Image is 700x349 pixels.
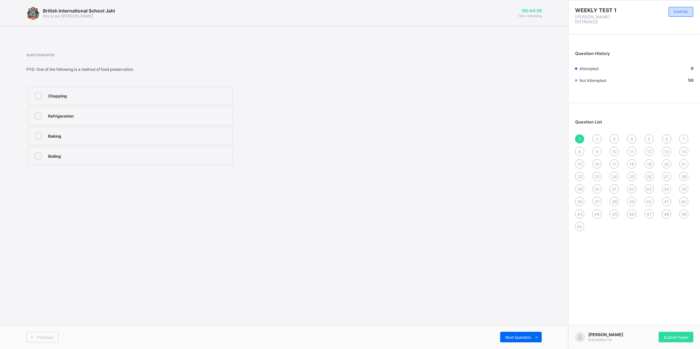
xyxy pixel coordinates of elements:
[505,335,531,340] span: Next Question
[579,149,581,154] span: 8
[648,137,650,142] span: 5
[664,149,669,154] span: 13
[588,338,612,342] span: BIS/ADMS/116
[579,137,581,142] span: 1
[588,332,623,337] span: [PERSON_NAME]
[579,78,606,83] span: Not Attempted
[664,212,669,217] span: 48
[612,199,617,204] span: 38
[595,162,599,167] span: 16
[577,174,582,179] span: 22
[595,174,599,179] span: 23
[674,10,688,13] span: STARTED
[575,14,634,24] span: [PERSON_NAME] ENTRANCE
[647,212,652,217] span: 47
[664,335,688,340] span: Submit Paper
[26,67,374,72] div: PVS: One of the following is a method of food preservation
[682,174,686,179] span: 28
[613,137,616,142] span: 3
[612,149,617,154] span: 10
[595,187,600,192] span: 30
[577,212,582,217] span: 43
[48,152,229,159] div: Boiling
[43,13,93,18] span: this is our [PERSON_NAME]
[612,212,617,217] span: 45
[612,162,617,167] span: 17
[595,212,600,217] span: 44
[683,137,685,142] span: 7
[647,162,651,167] span: 19
[517,14,542,18] span: Time remaining
[578,162,582,167] span: 15
[579,66,598,71] span: Attempted
[682,187,686,192] span: 35
[595,199,599,204] span: 37
[48,112,229,119] div: Refrigeration
[629,187,634,192] span: 32
[612,174,617,179] span: 24
[596,149,598,154] span: 9
[629,199,634,204] span: 39
[43,8,115,13] span: British International School Jahi
[612,187,617,192] span: 31
[647,199,652,204] span: 40
[630,149,634,154] span: 11
[682,149,686,154] span: 14
[664,187,669,192] span: 34
[629,212,634,217] span: 46
[665,137,668,142] span: 6
[682,162,686,167] span: 21
[630,137,633,142] span: 4
[596,137,598,142] span: 2
[647,174,652,179] span: 26
[577,187,582,192] span: 29
[575,51,610,56] span: Question History
[647,149,651,154] span: 12
[688,78,693,83] b: 50
[37,335,53,340] span: Previous
[691,66,693,71] b: 0
[682,199,686,204] span: 42
[664,174,669,179] span: 27
[630,162,634,167] span: 18
[575,120,602,124] span: Question List
[517,8,542,13] span: 00:44:26
[575,7,634,13] span: WEEKLY TEST 1
[48,132,229,139] div: Baking
[664,199,669,204] span: 41
[577,199,582,204] span: 36
[647,187,652,192] span: 33
[629,174,634,179] span: 25
[682,212,686,217] span: 49
[664,162,669,167] span: 20
[48,92,229,98] div: Chopping
[26,53,374,57] span: Question 1 of 50
[577,224,582,229] span: 50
